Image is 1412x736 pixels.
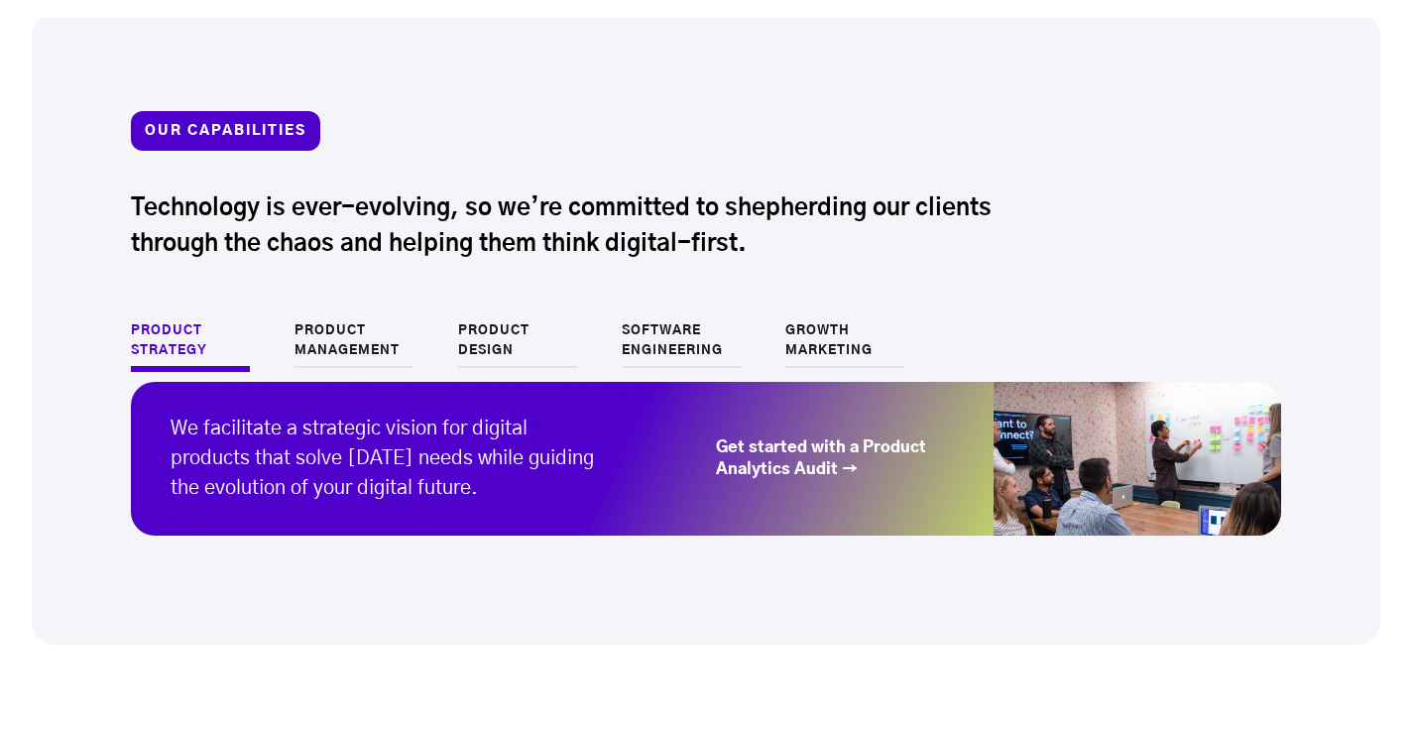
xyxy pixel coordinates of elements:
[131,111,320,151] p: OUR CAPABILITIES
[131,190,1063,262] p: Technology is ever-evolving, so we’re committed to shepherding our clients through the chaos and ...
[294,321,413,368] a: Product Management
[994,382,1281,536] img: Header Imagery-2
[622,321,741,368] a: Software Engineering
[131,321,250,372] a: Product Strategy
[785,321,904,368] a: Growth Marketing
[716,436,954,480] a: Get started with a Product Analytics Audit →
[131,414,607,503] p: We facilitate a strategic vision for digital products that solve [DATE] needs while guiding the e...
[458,321,577,368] a: Product Design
